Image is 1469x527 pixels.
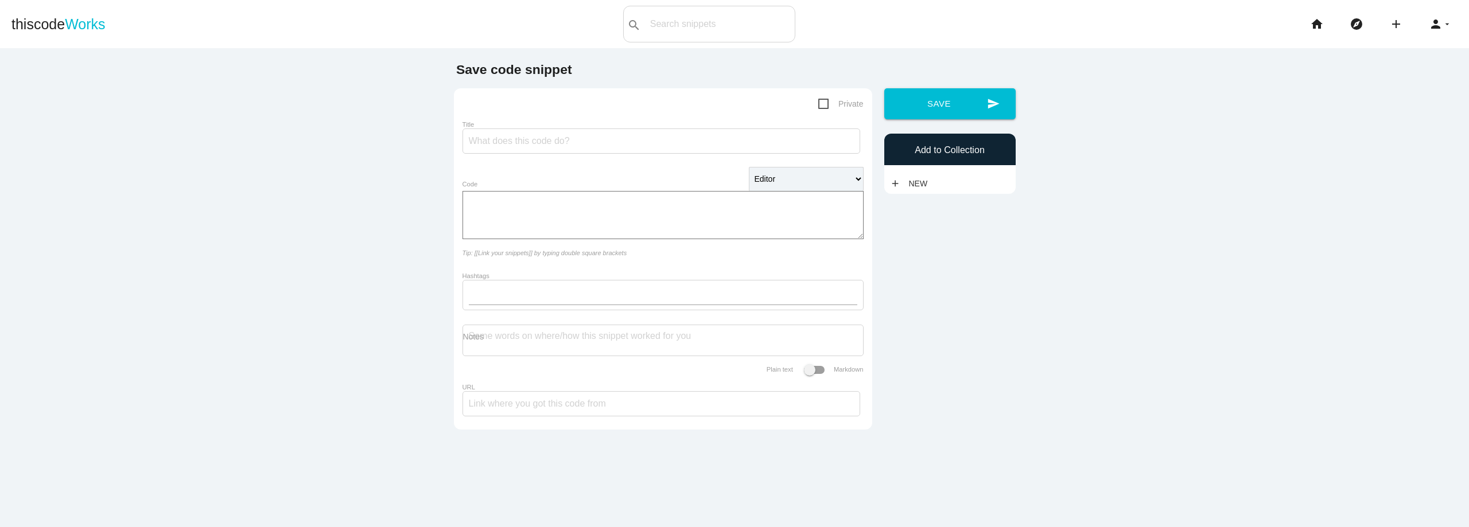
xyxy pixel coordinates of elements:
[644,12,795,36] input: Search snippets
[463,384,475,391] label: URL
[463,272,489,279] label: Hashtags
[463,249,627,256] i: Tip: [[Link your snippets]] by typing double square brackets
[463,128,860,154] input: What does this code do?
[11,6,106,42] a: thiscodeWorks
[1310,6,1324,42] i: home
[818,97,864,111] span: Private
[456,62,572,77] b: Save code snippet
[1443,6,1452,42] i: arrow_drop_down
[890,145,1010,155] h6: Add to Collection
[624,6,644,42] button: search
[463,391,860,416] input: Link where you got this code from
[1429,6,1443,42] i: person
[65,16,105,32] span: Works
[987,88,1000,119] i: send
[463,121,475,128] label: Title
[463,332,484,341] label: Notes
[884,88,1016,119] button: sendSave
[463,181,478,188] label: Code
[1350,6,1363,42] i: explore
[890,173,900,194] i: add
[767,366,864,373] label: Plain text Markdown
[1389,6,1403,42] i: add
[627,7,641,44] i: search
[890,173,934,194] a: addNew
